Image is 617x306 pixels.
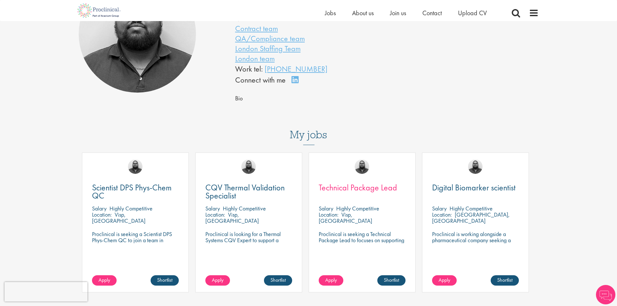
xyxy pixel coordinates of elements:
[319,211,338,218] span: Location:
[92,205,107,212] span: Salary
[319,182,397,193] span: Technical Package Lead
[151,275,179,286] a: Shortlist
[439,277,450,283] span: Apply
[325,9,336,17] a: Jobs
[235,64,263,74] span: Work tel:
[319,184,406,192] a: Technical Package Lead
[432,211,452,218] span: Location:
[432,275,457,286] a: Apply
[235,95,243,102] span: Bio
[205,211,225,218] span: Location:
[432,211,510,224] p: [GEOGRAPHIC_DATA], [GEOGRAPHIC_DATA]
[205,231,292,249] p: Proclinical is looking for a Thermal Systems CQV Expert to support a project-based assignment.
[205,182,285,201] span: CQV Thermal Validation Specialist
[92,182,172,201] span: Scientist DPS Phys-Chem QC
[205,275,230,286] a: Apply
[205,184,292,200] a: CQV Thermal Validation Specialist
[319,275,343,286] a: Apply
[468,159,483,174] img: Ashley Bennett
[491,275,519,286] a: Shortlist
[92,275,117,286] a: Apply
[390,9,406,17] a: Join us
[336,205,379,212] p: Highly Competitive
[212,277,223,283] span: Apply
[432,231,519,262] p: Proclinical is working alongside a pharmaceutical company seeking a Digital Biomarker Scientist t...
[422,9,442,17] a: Contact
[596,285,615,304] img: Chatbot
[92,231,179,249] p: Proclinical is seeking a Scientist DPS Phys-Chem QC to join a team in [GEOGRAPHIC_DATA]
[352,9,374,17] a: About us
[205,205,220,212] span: Salary
[128,159,143,174] img: Ashley Bennett
[92,211,145,224] p: Visp, [GEOGRAPHIC_DATA]
[235,33,305,43] a: QA/Compliance team
[92,211,112,218] span: Location:
[458,9,487,17] a: Upload CV
[319,205,333,212] span: Salary
[235,23,278,33] a: Contract team
[241,159,256,174] img: Ashley Bennett
[265,64,327,74] a: [PHONE_NUMBER]
[432,205,447,212] span: Salary
[432,184,519,192] a: Digital Biomarker scientist
[205,211,259,224] p: Visp, [GEOGRAPHIC_DATA]
[377,275,406,286] a: Shortlist
[355,159,369,174] img: Ashley Bennett
[319,231,406,262] p: Proclinical is seeking a Technical Package Lead to focuses on supporting the integration of mecha...
[264,275,292,286] a: Shortlist
[79,129,539,140] h3: My jobs
[5,282,87,301] iframe: reCAPTCHA
[109,205,153,212] p: Highly Competitive
[223,205,266,212] p: Highly Competitive
[235,53,275,63] a: London team
[319,211,372,224] p: Visp, [GEOGRAPHIC_DATA]
[92,184,179,200] a: Scientist DPS Phys-Chem QC
[98,277,110,283] span: Apply
[450,205,493,212] p: Highly Competitive
[235,43,301,53] a: London Staffing Team
[325,277,337,283] span: Apply
[432,182,516,193] span: Digital Biomarker scientist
